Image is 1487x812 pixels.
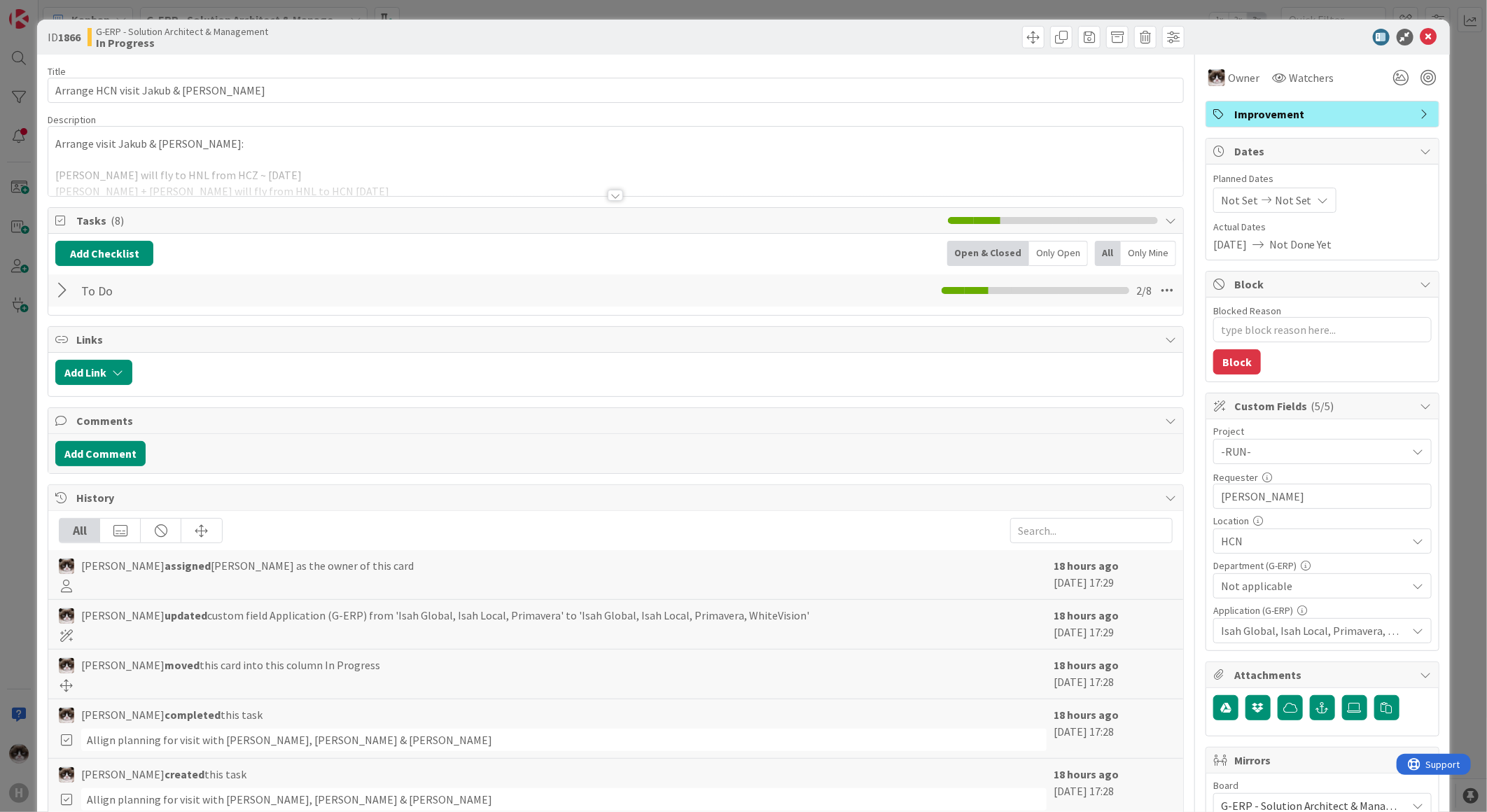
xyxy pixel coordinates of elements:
[96,26,268,37] span: G-ERP - Solution Architect & Management
[1121,241,1176,266] div: Only Mine
[59,559,74,574] img: Kv
[59,708,74,723] img: Kv
[76,331,1158,348] span: Links
[1054,766,1173,811] div: [DATE] 17:28
[1054,607,1173,642] div: [DATE] 17:29
[1234,276,1413,293] span: Block
[1213,605,1432,615] div: Application (G-ERP)
[48,65,66,78] label: Title
[1234,752,1413,769] span: Mirrors
[1213,220,1432,234] span: Actual Dates
[1054,658,1119,672] b: 18 hours ago
[55,360,132,385] button: Add Link
[59,767,74,783] img: Kv
[1275,192,1312,209] span: Not Set
[48,113,96,126] span: Description
[55,241,153,266] button: Add Checklist
[1054,608,1119,622] b: 18 hours ago
[29,2,64,19] span: Support
[58,30,81,44] b: 1866
[1213,471,1258,484] label: Requester
[1208,69,1225,86] img: Kv
[81,729,1047,751] div: Allign planning for visit with [PERSON_NAME], [PERSON_NAME] & [PERSON_NAME]
[1054,767,1119,781] b: 18 hours ago
[111,213,124,227] span: ( 8 )
[1054,657,1173,692] div: [DATE] 17:28
[81,557,414,574] span: [PERSON_NAME] [PERSON_NAME] as the owner of this card
[81,766,246,783] span: [PERSON_NAME] this task
[55,136,1176,152] p: Arrange visit Jakub & [PERSON_NAME]:
[1221,192,1258,209] span: Not Set
[165,708,221,722] b: completed
[1234,106,1413,122] span: Improvement
[48,29,81,45] span: ID
[81,657,380,673] span: [PERSON_NAME] this card into this column In Progress
[1213,516,1432,526] div: Location
[59,658,74,673] img: Kv
[1228,69,1259,86] span: Owner
[59,608,74,624] img: Kv
[1213,349,1261,374] button: Block
[76,278,391,303] input: Add Checklist...
[81,607,809,624] span: [PERSON_NAME] custom field Application (G-ERP) from 'Isah Global, Isah Local, Primavera' to 'Isah...
[76,489,1158,506] span: History
[1095,241,1121,266] div: All
[1213,304,1281,317] label: Blocked Reason
[81,706,263,723] span: [PERSON_NAME] this task
[165,658,200,672] b: moved
[1213,236,1247,253] span: [DATE]
[1213,561,1432,570] div: Department (G-ERP)
[76,412,1158,429] span: Comments
[1213,780,1238,790] span: Board
[1221,622,1407,639] span: Isah Global, Isah Local, Primavera, WhiteVision
[1221,533,1407,549] span: HCN
[1054,706,1173,751] div: [DATE] 17:28
[1213,171,1432,186] span: Planned Dates
[165,608,207,622] b: updated
[1010,518,1173,543] input: Search...
[1221,577,1407,594] span: Not applicable
[1234,398,1413,414] span: Custom Fields
[1311,399,1334,413] span: ( 5/5 )
[81,788,1047,811] div: Allign planning for visit with [PERSON_NAME], [PERSON_NAME] & [PERSON_NAME]
[1054,557,1173,592] div: [DATE] 17:29
[60,519,100,542] div: All
[165,559,211,573] b: assigned
[1221,442,1400,461] span: -RUN-
[48,78,1184,103] input: type card name here...
[947,241,1029,266] div: Open & Closed
[55,441,146,466] button: Add Comment
[1289,69,1334,86] span: Watchers
[1234,143,1413,160] span: Dates
[1054,559,1119,573] b: 18 hours ago
[76,212,941,229] span: Tasks
[1136,282,1152,299] span: 2 / 8
[1054,708,1119,722] b: 18 hours ago
[96,37,268,48] b: In Progress
[1029,241,1088,266] div: Only Open
[165,767,204,781] b: created
[1213,426,1432,436] div: Project
[1234,666,1413,683] span: Attachments
[1269,236,1332,253] span: Not Done Yet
